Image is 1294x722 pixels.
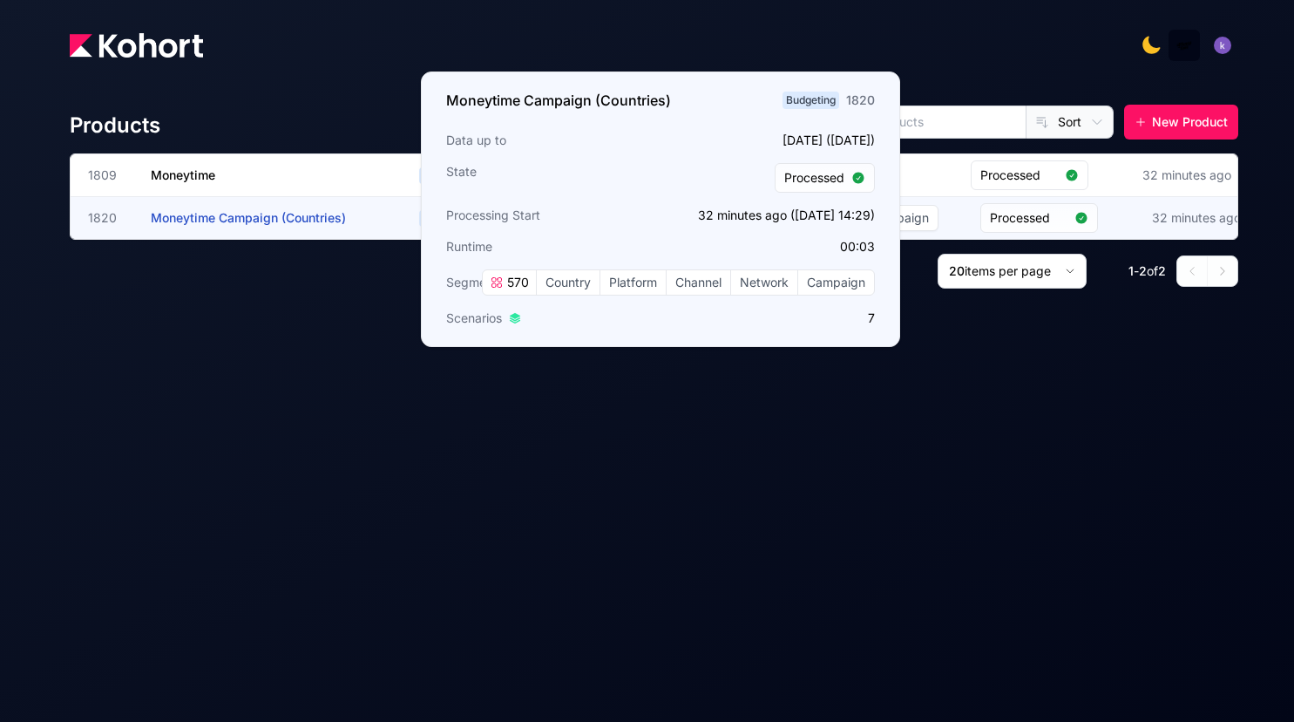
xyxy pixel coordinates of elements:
span: 2 [1139,263,1147,278]
button: 20items per page [938,254,1087,289]
span: Processed [990,209,1067,227]
span: of [1147,263,1158,278]
span: 20 [949,263,965,278]
div: 32 minutes ago [1139,163,1235,187]
div: 1820 [846,92,875,109]
h3: Data up to [446,132,655,149]
span: 1809 [88,167,130,184]
span: - [1134,263,1139,278]
img: logo_MoneyTimeLogo_1_20250619094856634230.png [1175,37,1193,54]
span: 1 [1128,263,1134,278]
button: New Product [1124,105,1238,140]
div: 32 minutes ago [1148,206,1244,230]
input: Search Products [797,106,1026,138]
h3: Runtime [446,238,655,255]
span: Campaign [798,270,874,295]
span: Moneytime Campaign (Countries) [151,210,346,225]
span: Channel [667,270,730,295]
span: Budgeting [782,92,839,109]
span: 570 [504,274,529,291]
span: Network [731,270,797,295]
span: Scenarios [446,310,502,327]
span: 1820 [88,209,130,227]
p: 32 minutes ago ([DATE] 14:29) [666,207,875,224]
span: items per page [965,263,1051,278]
span: Moneytime [151,167,215,182]
h3: Processing Start [446,207,655,224]
span: Processed [784,169,844,187]
app-duration-counter: 00:03 [840,239,875,254]
p: [DATE] ([DATE]) [666,132,875,149]
span: Sort [1058,113,1081,131]
span: New Product [1152,113,1228,131]
h3: Moneytime Campaign (Countries) [446,90,671,111]
p: 7 [666,310,875,327]
span: Processed [980,167,1058,184]
span: 2 [1158,263,1166,278]
img: Kohort logo [70,33,203,58]
span: Budgeting [419,210,476,227]
span: Segments [446,274,504,291]
span: Platform [600,270,666,295]
span: Budgeting [419,167,476,184]
h4: Products [70,112,160,140]
h3: State [446,163,655,193]
span: Country [537,270,600,295]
